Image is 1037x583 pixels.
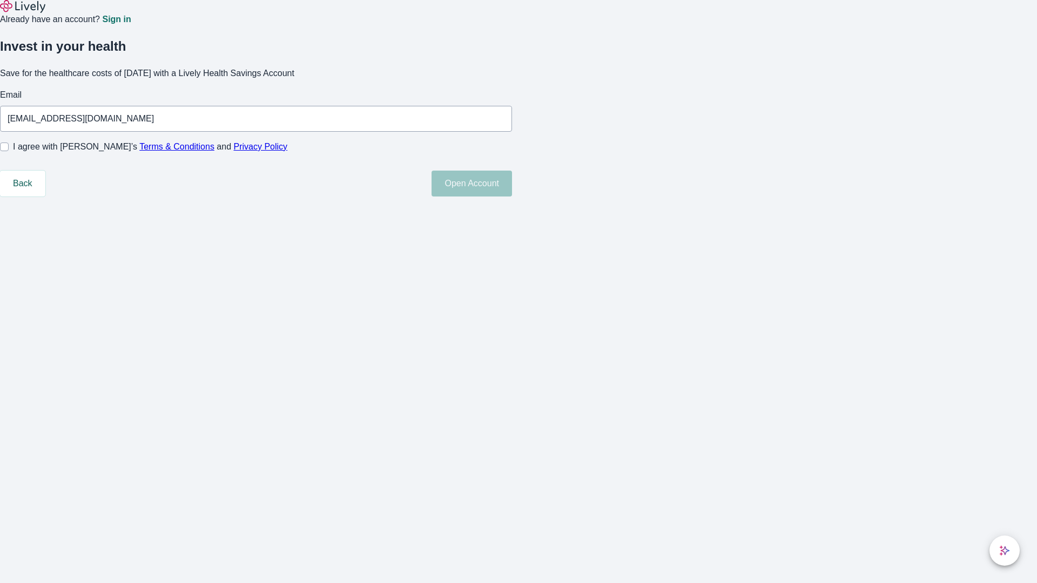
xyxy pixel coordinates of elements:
a: Sign in [102,15,131,24]
button: chat [989,535,1020,566]
a: Privacy Policy [234,142,288,151]
span: I agree with [PERSON_NAME]’s and [13,140,287,153]
svg: Lively AI Assistant [999,545,1010,556]
a: Terms & Conditions [139,142,214,151]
